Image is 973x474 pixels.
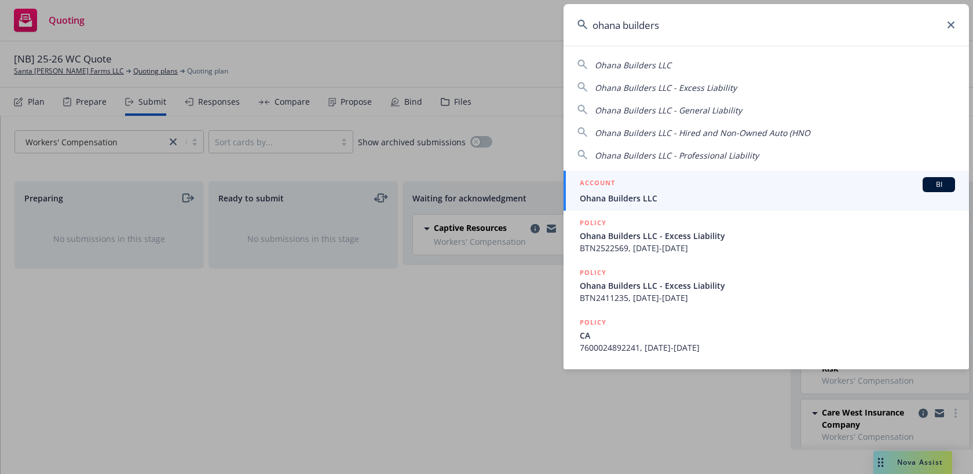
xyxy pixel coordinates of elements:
[580,192,955,204] span: Ohana Builders LLC
[580,329,955,341] span: CA
[580,267,606,278] h5: POLICY
[580,317,606,328] h5: POLICY
[580,366,606,378] h5: POLICY
[580,242,955,254] span: BTN2522569, [DATE]-[DATE]
[564,4,969,46] input: Search...
[564,171,969,211] a: ACCOUNTBIOhana Builders LLC
[580,177,615,191] h5: ACCOUNT
[580,292,955,304] span: BTN2411235, [DATE]-[DATE]
[564,260,969,310] a: POLICYOhana Builders LLC - Excess LiabilityBTN2411235, [DATE]-[DATE]
[580,341,955,354] span: 7600024892241, [DATE]-[DATE]
[580,230,955,242] span: Ohana Builders LLC - Excess Liability
[564,310,969,360] a: POLICYCA7600024892241, [DATE]-[DATE]
[580,217,606,229] h5: POLICY
[564,360,969,410] a: POLICY
[580,280,955,292] span: Ohana Builders LLC - Excess Liability
[564,211,969,260] a: POLICYOhana Builders LLC - Excess LiabilityBTN2522569, [DATE]-[DATE]
[595,82,737,93] span: Ohana Builders LLC - Excess Liability
[595,60,671,71] span: Ohana Builders LLC
[595,127,810,138] span: Ohana Builders LLC - Hired and Non-Owned Auto (HNO
[927,179,950,190] span: BI
[595,150,759,161] span: Ohana Builders LLC - Professional Liability
[595,105,742,116] span: Ohana Builders LLC - General Liability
